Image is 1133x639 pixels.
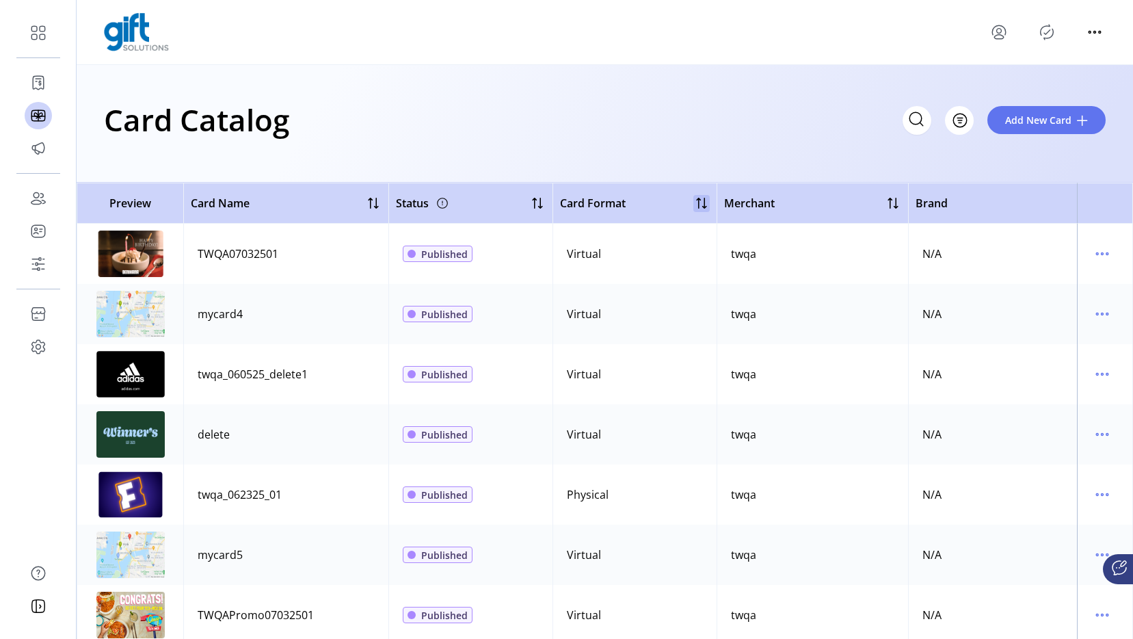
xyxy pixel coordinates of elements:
span: Published [421,548,468,562]
span: Merchant [724,195,775,211]
div: N/A [922,366,942,382]
img: preview [96,351,165,397]
div: Virtual [567,246,601,262]
div: twqa [731,426,756,443]
button: menu [1091,544,1113,566]
img: logo [104,13,169,51]
img: preview [96,592,165,638]
div: twqa [731,246,756,262]
img: preview [96,532,165,578]
span: Published [421,247,468,261]
button: menu [1091,484,1113,506]
button: menu [1084,21,1106,43]
div: TWQA07032501 [198,246,278,262]
div: twqa [731,607,756,623]
h1: Card Catalog [104,96,289,144]
button: menu [1091,423,1113,445]
button: menu [1091,303,1113,325]
img: preview [96,291,165,337]
div: N/A [922,246,942,262]
div: N/A [922,547,942,563]
div: N/A [922,486,942,503]
button: Filter Button [945,106,974,135]
div: Virtual [567,426,601,443]
div: Virtual [567,607,601,623]
div: twqa_060525_delete1 [198,366,308,382]
div: N/A [922,607,942,623]
span: Published [421,367,468,382]
div: TWQAPromo07032501 [198,607,314,623]
span: Preview [84,195,176,211]
input: Search [903,106,931,135]
span: Published [421,488,468,502]
div: twqa_062325_01 [198,486,282,503]
div: Virtual [567,366,601,382]
span: Published [421,428,468,442]
div: twqa [731,486,756,503]
img: preview [96,471,165,518]
div: N/A [922,306,942,322]
button: Publisher Panel [1036,21,1058,43]
span: Card Name [191,195,250,211]
span: Add New Card [1005,113,1071,127]
div: Virtual [567,306,601,322]
div: Virtual [567,547,601,563]
span: Published [421,307,468,322]
button: Add New Card [987,106,1106,134]
div: twqa [731,547,756,563]
div: mycard4 [198,306,243,322]
img: preview [96,411,165,458]
div: twqa [731,306,756,322]
button: menu [1091,243,1113,265]
div: Status [396,192,451,214]
span: Published [421,608,468,623]
span: Card Format [560,195,626,211]
div: Physical [567,486,609,503]
div: delete [198,426,230,443]
button: menu [1091,363,1113,385]
button: menu [988,21,1010,43]
div: mycard5 [198,547,243,563]
div: twqa [731,366,756,382]
img: preview [96,231,165,277]
div: N/A [922,426,942,443]
span: Brand [916,195,948,211]
button: menu [1091,604,1113,626]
